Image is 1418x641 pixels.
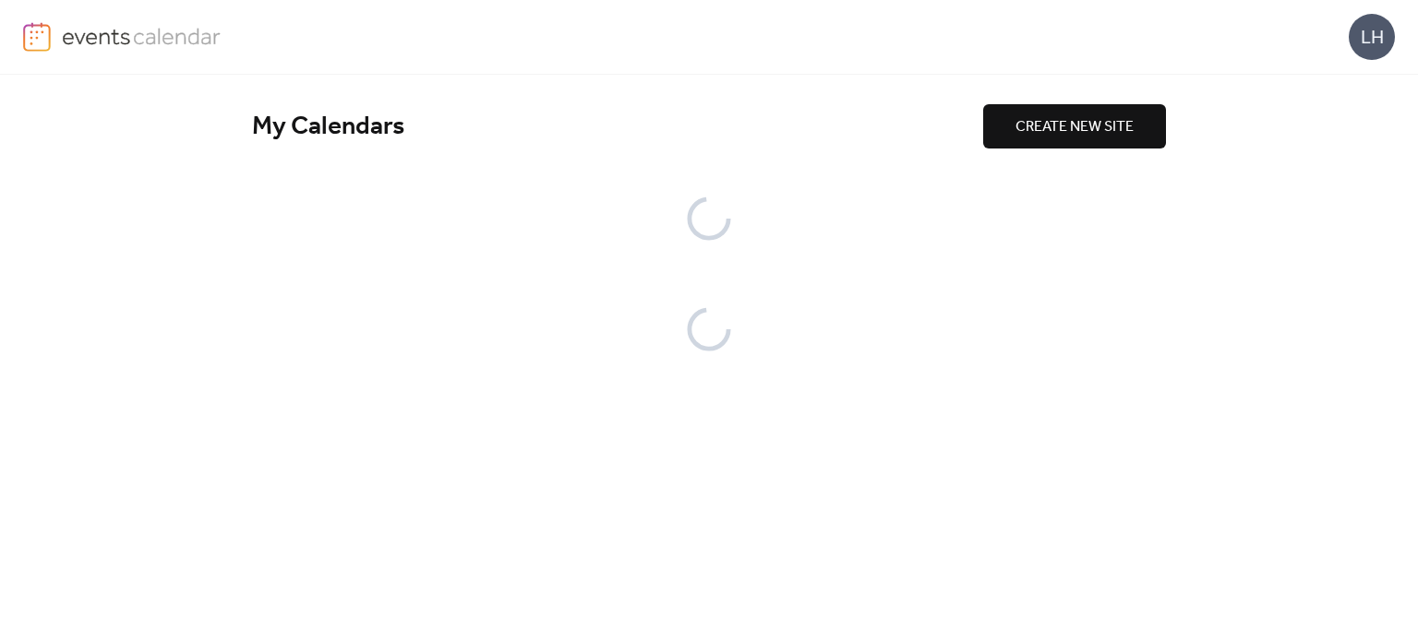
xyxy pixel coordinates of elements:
[1015,116,1134,138] span: CREATE NEW SITE
[983,104,1166,148] button: CREATE NEW SITE
[23,22,51,52] img: logo
[1349,14,1395,60] div: LH
[252,111,983,143] div: My Calendars
[62,22,222,50] img: logo-type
